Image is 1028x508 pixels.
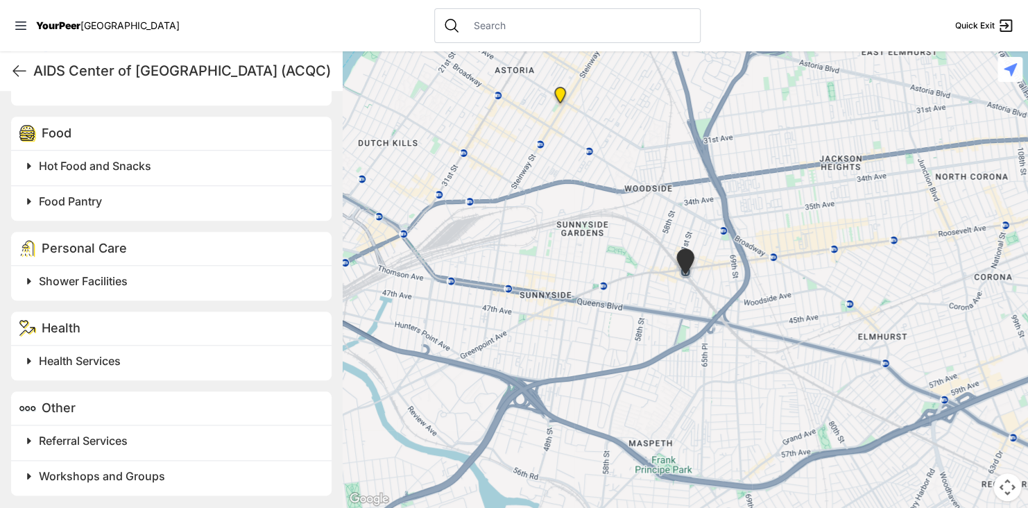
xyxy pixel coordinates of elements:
span: Quick Exit [955,20,995,31]
span: Personal Care [42,241,127,255]
button: Map camera controls [993,473,1021,501]
span: Other [42,400,76,415]
span: Shower Facilities [39,274,128,288]
span: Food Pantry [39,194,102,208]
span: Food [42,126,71,140]
div: Woodside Youth Drop-in Center [674,248,697,280]
h1: AIDS Center of [GEOGRAPHIC_DATA] (ACQC) [33,61,332,81]
span: Referral Services [39,434,128,448]
span: Health Services [39,354,121,368]
a: Open this area in Google Maps (opens a new window) [346,490,392,508]
span: Hot Food and Snacks [39,159,151,173]
span: Health [42,321,80,335]
input: Search [465,19,692,33]
span: [GEOGRAPHIC_DATA] [80,19,180,31]
a: YourPeer[GEOGRAPHIC_DATA] [36,22,180,30]
a: Quick Exit [955,17,1014,34]
span: Workshops and Groups [39,469,165,483]
span: YourPeer [36,19,80,31]
img: Google [346,490,392,508]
